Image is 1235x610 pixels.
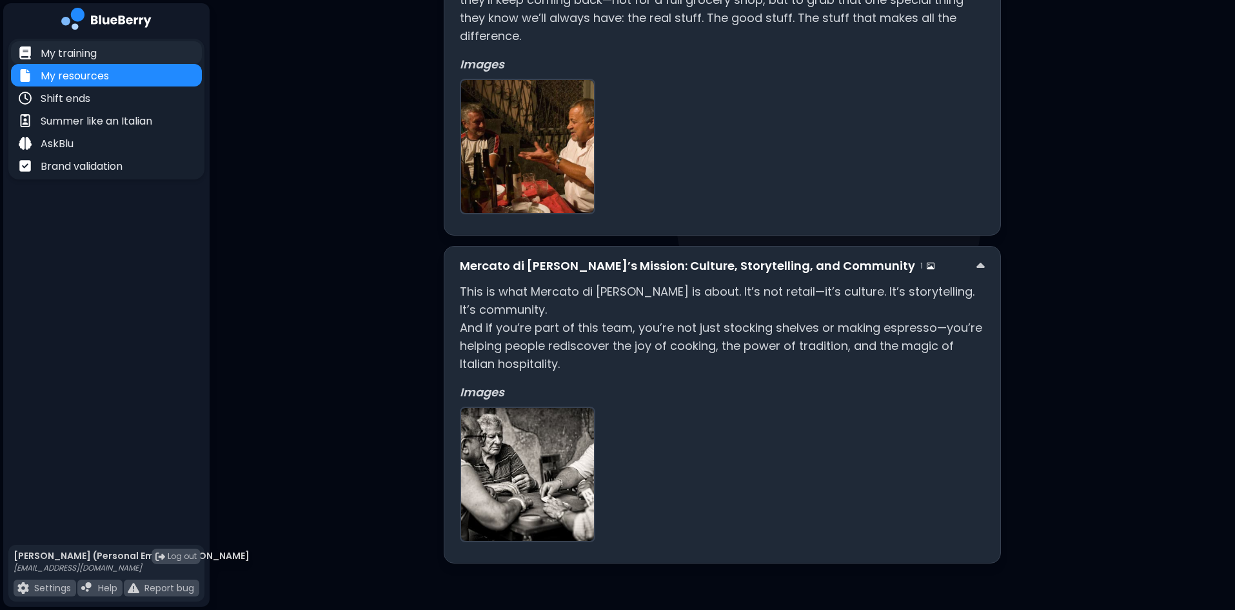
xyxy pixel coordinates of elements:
[81,582,93,594] img: file icon
[460,257,915,275] p: Mercato di [PERSON_NAME]’s Mission: Culture, Storytelling, and Community
[41,136,74,152] p: AskBlu
[460,56,985,74] p: Images
[927,262,934,270] img: image
[155,552,165,562] img: logout
[19,137,32,150] img: file icon
[17,582,29,594] img: file icon
[19,69,32,82] img: file icon
[41,68,109,84] p: My resources
[460,383,985,402] p: Images
[128,582,139,594] img: file icon
[61,8,152,34] img: company logo
[144,582,194,594] p: Report bug
[19,46,32,59] img: file icon
[168,551,197,562] span: Log out
[19,92,32,105] img: file icon
[41,91,90,107] p: Shift ends
[41,46,97,61] p: My training
[14,563,250,573] p: [EMAIL_ADDRESS][DOMAIN_NAME]
[19,114,32,127] img: file icon
[460,283,985,373] p: This is what Mercato di [PERSON_NAME] is about. It’s not retail—it’s culture. It’s storytelling. ...
[41,114,152,129] p: Summer like an Italian
[34,582,71,594] p: Settings
[461,80,594,213] img: Two Italians connecting over food and wine and talking with their hands
[976,259,985,273] img: down chevron
[920,261,934,271] div: 1
[461,408,594,541] img: Men playing cards (briscola) outside the grocer store cafe.
[41,159,123,174] p: Brand validation
[19,159,32,172] img: file icon
[98,582,117,594] p: Help
[14,550,250,562] p: [PERSON_NAME] (Personal Email) [PERSON_NAME]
